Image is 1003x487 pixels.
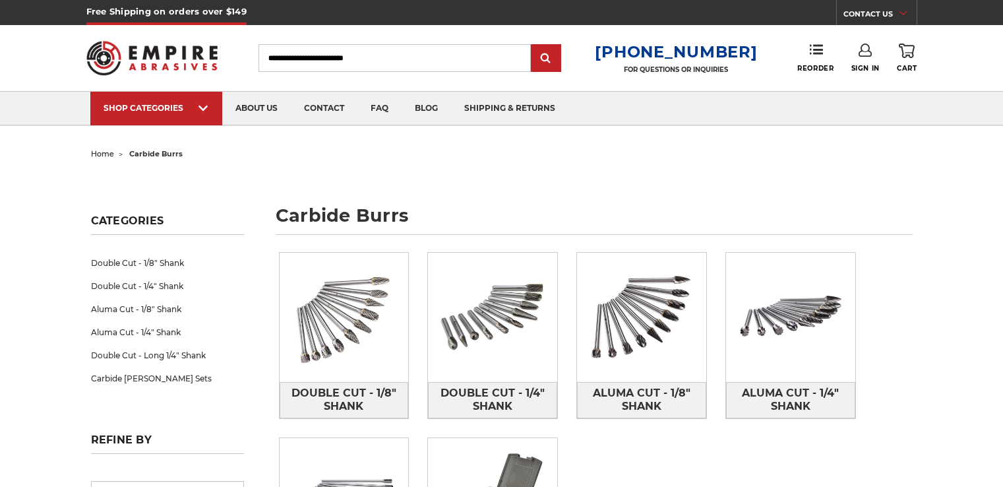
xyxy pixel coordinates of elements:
[428,253,557,382] img: Double Cut - 1/4" Shank
[129,149,183,158] span: carbide burrs
[451,92,568,125] a: shipping & returns
[280,382,409,418] a: Double Cut - 1/8" Shank
[91,275,244,298] a: Double Cut - 1/4" Shank
[897,64,917,73] span: Cart
[357,92,402,125] a: faq
[276,207,913,235] h1: carbide burrs
[897,44,917,73] a: Cart
[91,251,244,275] a: Double Cut - 1/8" Shank
[86,32,218,84] img: Empire Abrasives
[578,382,706,418] span: Aluma Cut - 1/8" Shank
[851,64,880,73] span: Sign In
[291,92,357,125] a: contact
[726,253,855,382] img: Aluma Cut - 1/4" Shank
[91,298,244,321] a: Aluma Cut - 1/8" Shank
[429,382,557,418] span: Double Cut - 1/4" Shank
[91,214,244,235] h5: Categories
[577,253,706,382] img: Aluma Cut - 1/8" Shank
[91,344,244,367] a: Double Cut - Long 1/4" Shank
[91,434,244,454] h5: Refine by
[91,321,244,344] a: Aluma Cut - 1/4" Shank
[843,7,917,25] a: CONTACT US
[222,92,291,125] a: about us
[91,149,114,158] a: home
[595,42,757,61] a: [PHONE_NUMBER]
[280,382,408,418] span: Double Cut - 1/8" Shank
[428,382,557,418] a: Double Cut - 1/4" Shank
[797,44,834,72] a: Reorder
[727,382,855,418] span: Aluma Cut - 1/4" Shank
[280,253,409,382] img: Double Cut - 1/8" Shank
[104,103,209,113] div: SHOP CATEGORIES
[533,46,559,72] input: Submit
[726,382,855,418] a: Aluma Cut - 1/4" Shank
[797,64,834,73] span: Reorder
[577,382,706,418] a: Aluma Cut - 1/8" Shank
[595,65,757,74] p: FOR QUESTIONS OR INQUIRIES
[402,92,451,125] a: blog
[91,367,244,390] a: Carbide [PERSON_NAME] Sets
